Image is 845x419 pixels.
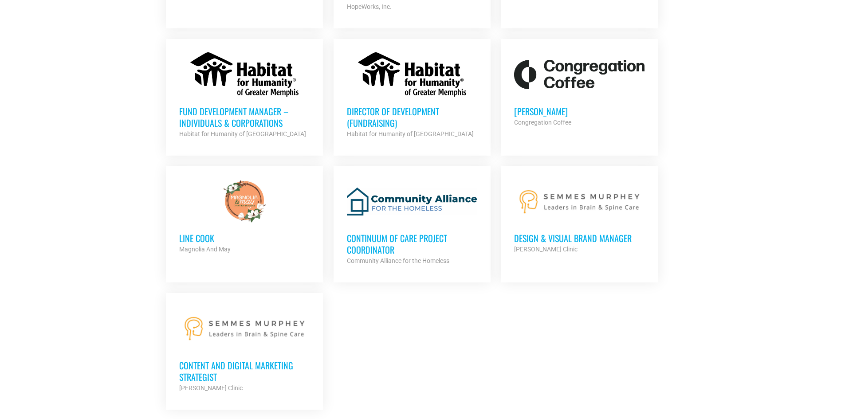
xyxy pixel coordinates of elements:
h3: Continuum of Care Project Coordinator [347,232,477,255]
strong: [PERSON_NAME] Clinic [514,246,578,253]
strong: HopeWorks, Inc. [347,3,392,10]
a: Content and Digital Marketing Strategist [PERSON_NAME] Clinic [166,293,323,407]
a: [PERSON_NAME] Congregation Coffee [501,39,658,141]
strong: [PERSON_NAME] Clinic [179,384,243,392]
strong: Community Alliance for the Homeless [347,257,449,264]
h3: [PERSON_NAME] [514,106,645,117]
h3: Design & Visual Brand Manager [514,232,645,244]
strong: Habitat for Humanity of [GEOGRAPHIC_DATA] [347,130,474,137]
strong: Habitat for Humanity of [GEOGRAPHIC_DATA] [179,130,306,137]
a: Fund Development Manager – Individuals & Corporations Habitat for Humanity of [GEOGRAPHIC_DATA] [166,39,323,153]
a: Design & Visual Brand Manager [PERSON_NAME] Clinic [501,166,658,268]
strong: Congregation Coffee [514,119,571,126]
h3: Director of Development (Fundraising) [347,106,477,129]
h3: Content and Digital Marketing Strategist [179,360,310,383]
a: Continuum of Care Project Coordinator Community Alliance for the Homeless [334,166,491,279]
a: Director of Development (Fundraising) Habitat for Humanity of [GEOGRAPHIC_DATA] [334,39,491,153]
h3: Fund Development Manager – Individuals & Corporations [179,106,310,129]
h3: Line cook [179,232,310,244]
a: Line cook Magnolia And May [166,166,323,268]
strong: Magnolia And May [179,246,231,253]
